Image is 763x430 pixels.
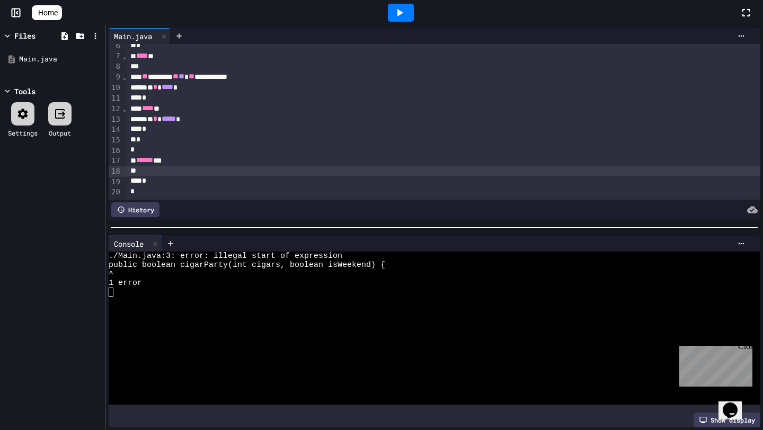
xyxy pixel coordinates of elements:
div: 11 [109,93,122,104]
span: Fold line [122,73,127,81]
span: ./Main.java:3: error: illegal start of expression [109,252,342,261]
div: Chat with us now!Close [4,4,73,67]
div: 19 [109,177,122,187]
div: 17 [109,156,122,166]
div: 6 [109,41,122,51]
div: 10 [109,83,122,93]
iframe: chat widget [675,342,752,387]
div: Output [49,128,71,138]
span: Home [38,7,58,18]
div: 12 [109,104,122,114]
div: Console [109,236,162,252]
div: 7 [109,51,122,61]
div: 15 [109,135,122,146]
div: Console [109,238,149,249]
div: Main.java [109,28,171,44]
div: Main.java [19,54,102,65]
div: Main.java [109,31,157,42]
div: 8 [109,61,122,72]
div: History [111,202,159,217]
div: 9 [109,72,122,83]
span: ^ [109,270,113,279]
span: Fold line [122,52,127,60]
div: 18 [109,166,122,177]
div: Settings [8,128,38,138]
span: Fold line [122,104,127,113]
div: Show display [694,413,760,427]
span: public boolean cigarParty(int cigars, boolean isWeekend) { [109,261,385,270]
span: 1 error [109,279,142,288]
div: 14 [109,124,122,135]
div: 13 [109,114,122,125]
div: Tools [14,86,36,97]
div: 16 [109,146,122,156]
div: Files [14,30,36,41]
div: 20 [109,187,122,198]
iframe: chat widget [718,388,752,419]
a: Home [32,5,62,20]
